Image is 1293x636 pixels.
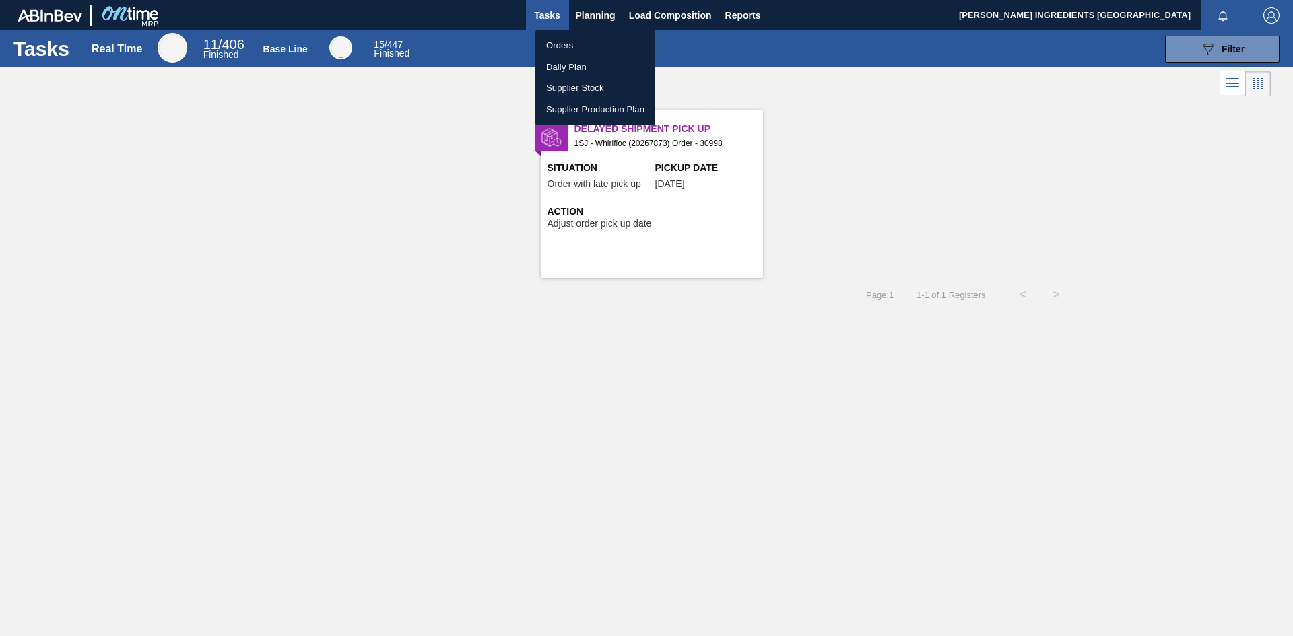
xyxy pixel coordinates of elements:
a: Supplier Production Plan [535,99,655,120]
a: Supplier Stock [535,77,655,99]
a: Orders [535,35,655,57]
a: Daily Plan [535,57,655,78]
